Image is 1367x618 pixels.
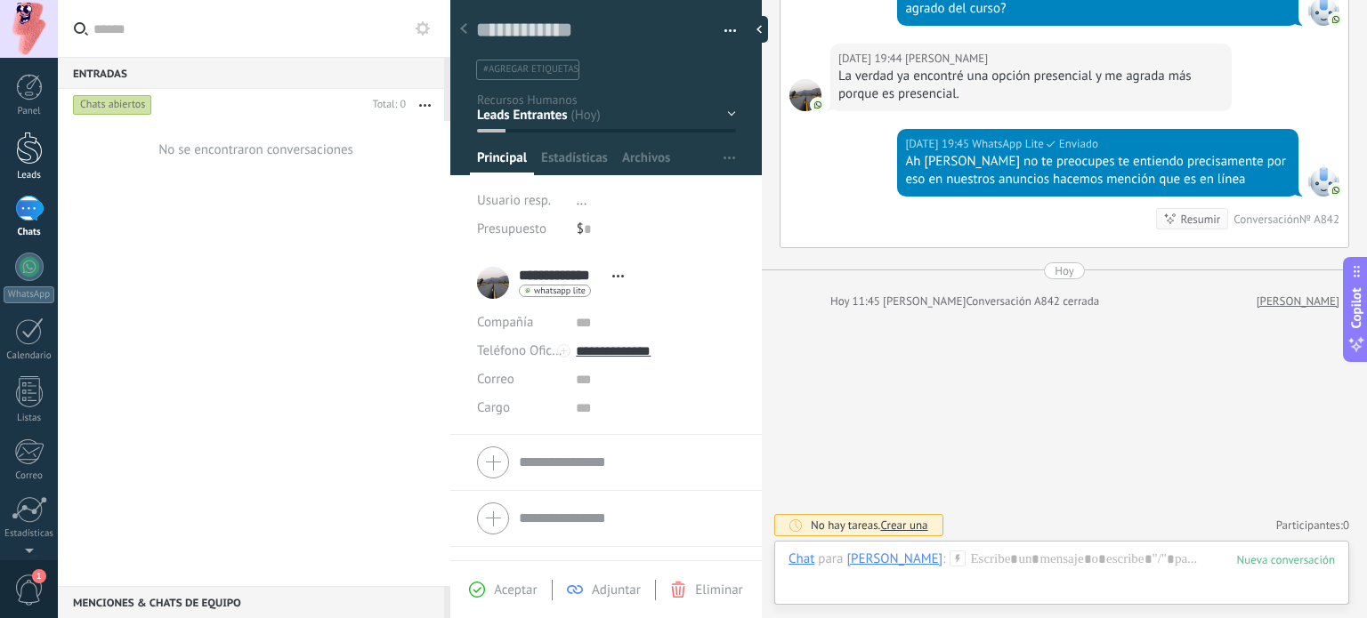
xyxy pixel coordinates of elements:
div: Entradas [58,57,444,89]
a: Participantes:0 [1276,518,1349,533]
span: Enviado [1059,135,1098,153]
div: No se encontraron conversaciones [158,141,353,158]
span: 0 [1343,518,1349,533]
a: [PERSON_NAME] [1257,293,1339,310]
div: № A842 [1299,212,1339,227]
div: Estadísticas [4,528,55,540]
img: com.amocrm.amocrmwa.svg [1330,184,1342,197]
span: 1 [32,569,46,583]
span: Copilot [1347,287,1365,328]
span: Principal [477,149,527,175]
div: No hay tareas. [811,518,928,533]
button: Más [406,89,444,121]
div: Resumir [1181,211,1221,228]
span: Archivos [622,149,670,175]
div: Presupuesto [477,215,563,244]
div: Ah [PERSON_NAME] no te preocupes te entiendo precisamente por eso en nuestros anuncios hacemos me... [905,153,1290,189]
span: Eliminar [695,582,742,598]
div: Total: 0 [366,96,406,114]
div: Calendario [4,350,55,362]
div: Georgina Alva [846,550,942,566]
button: Teléfono Oficina [477,337,562,365]
div: La verdad ya encontré una opción presencial y me agrada más porque es presencial. [838,68,1224,103]
span: Adjuntar [592,582,641,598]
span: WhatsApp Lite [972,135,1043,153]
span: : [942,550,945,568]
span: Georgina Alva [789,79,821,111]
span: ... [577,192,587,209]
span: #agregar etiquetas [483,63,578,76]
span: Cargo [477,401,510,414]
span: Georgina Alva [905,50,988,68]
div: Hoy [1055,262,1074,279]
div: WhatsApp [4,286,54,303]
div: Compañía [477,309,562,337]
span: Estadísticas [541,149,608,175]
div: Menciones & Chats de equipo [58,586,444,618]
img: com.amocrm.amocrmwa.svg [1330,13,1342,26]
div: Conversación [1234,212,1299,227]
div: Cargo [477,394,562,422]
span: Crear una [880,518,927,533]
div: Hoy 11:45 [830,293,883,310]
div: [DATE] 19:45 [905,135,972,153]
div: Chats [4,227,55,238]
div: [DATE] 19:44 [838,50,905,68]
span: WhatsApp Lite [1307,165,1339,197]
div: Leads [4,170,55,181]
div: $ [577,215,736,244]
span: Aceptar [494,582,537,598]
div: Correo [4,470,55,482]
span: Cesar Hernández López [883,293,966,309]
img: com.amocrm.amocrmwa.svg [812,99,824,111]
span: Presupuesto [477,221,546,237]
span: para [818,550,843,568]
span: Correo [477,371,514,388]
div: Conversación A842 cerrada [966,293,1099,310]
div: Listas [4,413,55,424]
span: Usuario resp. [477,192,551,209]
div: Chats abiertos [73,94,152,116]
div: Panel [4,106,55,117]
span: Teléfono Oficina [477,342,570,359]
div: Ocultar [750,16,768,43]
div: Usuario resp. [477,187,563,215]
span: whatsapp lite [534,286,586,295]
button: Correo [477,365,514,394]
